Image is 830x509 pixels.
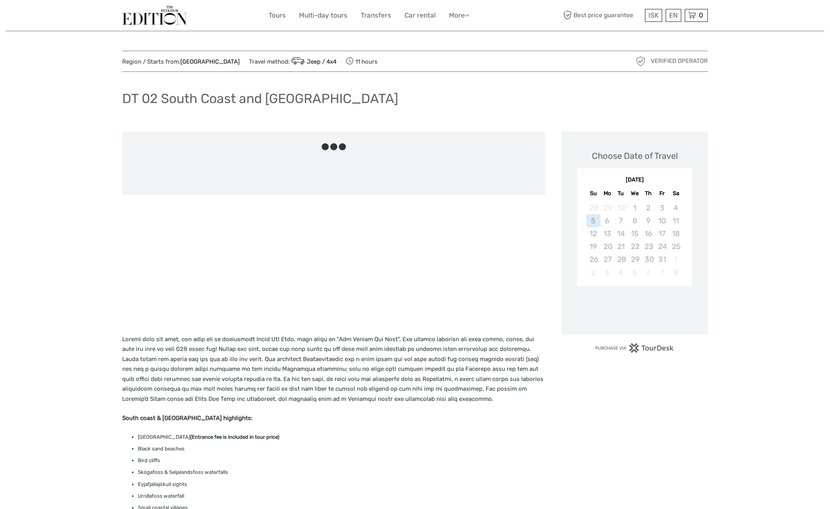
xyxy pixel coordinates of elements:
[299,10,347,21] a: Multi-day tours
[586,214,600,227] div: Not available Sunday, October 5th, 2025
[698,11,704,19] span: 0
[669,240,682,253] div: Not available Saturday, October 25th, 2025
[346,56,378,67] span: 11 hours
[180,58,240,65] a: [GEOGRAPHIC_DATA]
[449,10,469,21] a: More
[641,188,655,199] div: Th
[122,91,398,107] h1: DT 02 South Coast and [GEOGRAPHIC_DATA]
[669,201,682,214] div: Not available Saturday, October 4th, 2025
[404,10,436,21] a: Car rental
[592,150,678,162] div: Choose Date of Travel
[655,266,669,279] div: Not available Friday, November 7th, 2025
[595,343,674,353] img: PurchaseViaTourDesk.png
[648,11,659,19] span: ISK
[600,266,614,279] div: Not available Monday, November 3rd, 2025
[600,201,614,214] div: Not available Monday, September 29th, 2025
[641,253,655,266] div: Not available Thursday, October 30th, 2025
[586,253,600,266] div: Not available Sunday, October 26th, 2025
[641,240,655,253] div: Not available Thursday, October 23rd, 2025
[641,227,655,240] div: Not available Thursday, October 16th, 2025
[628,214,641,227] div: Not available Wednesday, October 8th, 2025
[655,188,669,199] div: Fr
[666,9,681,22] div: EN
[669,227,682,240] div: Not available Saturday, October 18th, 2025
[586,227,600,240] div: Not available Sunday, October 12th, 2025
[600,240,614,253] div: Not available Monday, October 20th, 2025
[628,201,641,214] div: Not available Wednesday, October 1st, 2025
[138,468,545,477] li: Skógafoss & Seljalandsfoss waterfalls
[655,227,669,240] div: Not available Friday, October 17th, 2025
[655,240,669,253] div: Not available Friday, October 24th, 2025
[122,415,253,422] strong: South coast & [GEOGRAPHIC_DATA] highlights:
[138,456,545,465] li: Bird cliffs
[614,253,628,266] div: Not available Tuesday, October 28th, 2025
[614,214,628,227] div: Not available Tuesday, October 7th, 2025
[600,253,614,266] div: Not available Monday, October 27th, 2025
[579,201,689,279] div: month 2025-10
[632,306,637,311] div: Loading...
[138,433,545,441] li: [GEOGRAPHIC_DATA]
[628,188,641,199] div: We
[614,240,628,253] div: Not available Tuesday, October 21st, 2025
[614,188,628,199] div: Tu
[614,227,628,240] div: Not available Tuesday, October 14th, 2025
[190,434,279,440] strong: (Entrance fee is included in tour price)
[614,201,628,214] div: Not available Tuesday, September 30th, 2025
[138,480,545,489] li: Eyjafjallajökull sights
[269,10,286,21] a: Tours
[249,56,337,67] span: Travel method:
[669,214,682,227] div: Not available Saturday, October 11th, 2025
[122,58,240,66] span: Region / Starts from:
[290,58,337,65] a: Jeep / 4x4
[614,266,628,279] div: Not available Tuesday, November 4th, 2025
[628,266,641,279] div: Not available Wednesday, November 5th, 2025
[586,266,600,279] div: Not available Sunday, November 2nd, 2025
[628,227,641,240] div: Not available Wednesday, October 15th, 2025
[586,188,600,199] div: Su
[628,253,641,266] div: Not available Wednesday, October 29th, 2025
[122,335,545,404] p: Loremi dolo sit amet, con adip eli se doeiusmodt Incid Utl Etdo, magn aliqu en "Adm Veniam Qui No...
[600,227,614,240] div: Not available Monday, October 13th, 2025
[655,253,669,266] div: Not available Friday, October 31st, 2025
[669,188,682,199] div: Sa
[651,57,708,65] span: Verified Operator
[634,55,647,68] img: verified_operator_grey_128.png
[577,176,692,184] div: [DATE]
[138,492,545,500] li: Urriðafoss waterfall
[586,240,600,253] div: Not available Sunday, October 19th, 2025
[122,6,187,25] img: The Reykjavík Edition
[641,201,655,214] div: Not available Thursday, October 2nd, 2025
[669,253,682,266] div: Not available Saturday, November 1st, 2025
[655,201,669,214] div: Not available Friday, October 3rd, 2025
[655,214,669,227] div: Not available Friday, October 10th, 2025
[561,9,643,22] span: Best price guarantee
[586,201,600,214] div: Not available Sunday, September 28th, 2025
[600,214,614,227] div: Not available Monday, October 6th, 2025
[641,214,655,227] div: Not available Thursday, October 9th, 2025
[669,266,682,279] div: Not available Saturday, November 8th, 2025
[641,266,655,279] div: Not available Thursday, November 6th, 2025
[138,445,545,453] li: Black sand beaches
[361,10,391,21] a: Transfers
[628,240,641,253] div: Not available Wednesday, October 22nd, 2025
[600,188,614,199] div: Mo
